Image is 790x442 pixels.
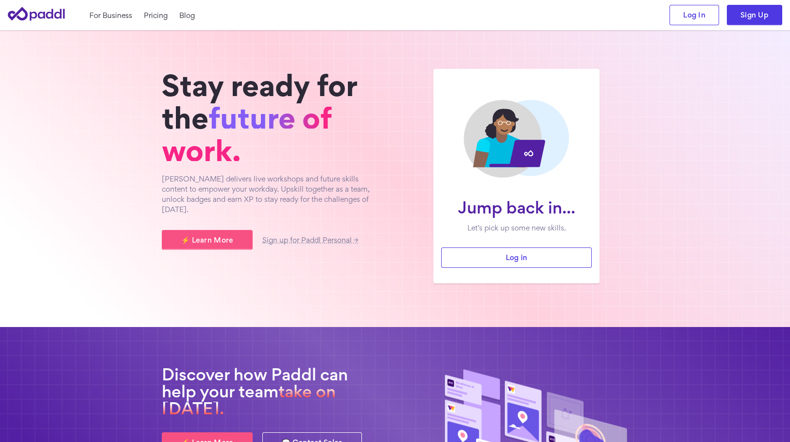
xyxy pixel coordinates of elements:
[144,10,168,20] a: Pricing
[449,199,584,216] h1: Jump back in...
[179,10,195,20] a: Blog
[162,107,332,161] span: future of work.
[162,174,385,214] p: [PERSON_NAME] delivers live workshops and future skills content to empower your workday. Upskill ...
[162,366,385,417] h2: Discover how Paddl can help your team
[449,223,584,233] p: Let’s pick up some new skills.
[670,5,719,25] a: Log In
[441,247,592,268] a: Log in
[262,237,358,244] a: Sign up for Paddl Personal →
[727,5,782,25] a: Sign Up
[89,10,132,20] a: For Business
[162,69,385,167] h1: Stay ready for the
[162,230,253,250] a: ⚡ Learn More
